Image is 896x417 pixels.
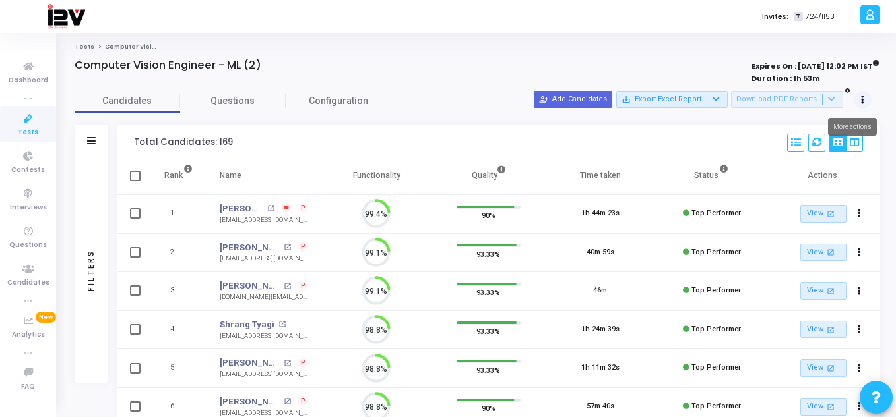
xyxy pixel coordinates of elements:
[825,324,837,335] mat-icon: open_in_new
[581,208,620,219] div: 1h 44m 23s
[105,43,216,51] span: Computer Vision Engineer - ML (2)
[150,194,207,233] td: 1
[580,168,621,182] div: Time taken
[36,312,56,323] span: New
[482,209,496,222] span: 90%
[150,348,207,387] td: 5
[220,202,264,215] a: [PERSON_NAME]
[18,127,38,138] span: Tests
[267,205,274,212] mat-icon: open_in_new
[12,329,45,341] span: Analytics
[794,12,802,22] span: T
[622,95,631,104] mat-icon: save_alt
[10,202,47,213] span: Interviews
[220,168,241,182] div: Name
[321,157,432,194] th: Functionality
[656,157,767,194] th: Status
[800,282,847,300] a: View
[691,248,741,256] span: Top Performer
[800,321,847,339] a: View
[731,91,843,108] button: Download PDF Reports
[309,94,368,108] span: Configuration
[800,205,847,223] a: View
[150,271,207,310] td: 3
[150,157,207,194] th: Rank
[691,325,741,333] span: Top Performer
[850,282,869,300] button: Actions
[581,324,620,335] div: 1h 24m 39s
[534,91,612,108] button: Add Candidates
[220,370,307,379] div: [EMAIL_ADDRESS][DOMAIN_NAME]
[284,283,291,290] mat-icon: open_in_new
[284,398,291,405] mat-icon: open_in_new
[616,91,728,108] button: Export Excel Report
[539,95,548,104] mat-icon: person_add_alt
[762,11,788,22] label: Invites:
[47,3,85,30] img: logo
[850,359,869,377] button: Actions
[825,285,837,296] mat-icon: open_in_new
[11,165,45,176] span: Contests
[800,359,847,377] a: View
[691,286,741,294] span: Top Performer
[825,401,837,412] mat-icon: open_in_new
[284,360,291,367] mat-icon: open_in_new
[752,57,880,72] strong: Expires On : [DATE] 12:02 PM IST
[220,395,280,408] a: [PERSON_NAME]
[75,43,94,51] a: Tests
[9,240,47,251] span: Questions
[220,254,307,264] div: [EMAIL_ADDRESS][DOMAIN_NAME]
[806,11,835,22] span: 724/1153
[301,396,305,406] span: P
[220,292,307,302] div: [DOMAIN_NAME][EMAIL_ADDRESS][DOMAIN_NAME]
[150,310,207,349] td: 4
[433,157,544,194] th: Quality
[825,246,837,258] mat-icon: open_in_new
[850,243,869,262] button: Actions
[85,198,97,343] div: Filters
[284,244,291,251] mat-icon: open_in_new
[691,209,741,217] span: Top Performer
[220,318,274,331] a: Shrang Tyagi
[768,157,880,194] th: Actions
[75,59,261,72] h4: Computer Vision Engineer - ML (2)
[75,94,180,108] span: Candidates
[220,279,280,292] a: [PERSON_NAME]
[220,356,280,370] a: [PERSON_NAME]
[482,402,496,415] span: 90%
[850,320,869,339] button: Actions
[850,398,869,416] button: Actions
[752,73,820,84] strong: Duration : 1h 53m
[150,233,207,272] td: 2
[278,321,286,328] mat-icon: open_in_new
[476,363,500,376] span: 93.33%
[691,363,741,372] span: Top Performer
[828,118,877,136] div: More actions
[850,205,869,223] button: Actions
[301,203,305,213] span: P
[587,247,614,258] div: 40m 59s
[301,281,305,291] span: P
[800,398,847,416] a: View
[180,94,286,108] span: Questions
[825,208,837,219] mat-icon: open_in_new
[220,241,280,254] a: [PERSON_NAME]
[21,381,35,393] span: FAQ
[476,325,500,338] span: 93.33%
[581,362,620,374] div: 1h 11m 32s
[134,137,233,148] div: Total Candidates: 169
[9,75,48,86] span: Dashboard
[825,362,837,374] mat-icon: open_in_new
[691,402,741,410] span: Top Performer
[220,215,307,225] div: [EMAIL_ADDRESS][DOMAIN_NAME]
[800,244,847,262] a: View
[75,43,880,51] nav: breadcrumb
[301,242,305,252] span: P
[7,277,49,289] span: Candidates
[301,358,305,368] span: P
[220,331,307,341] div: [EMAIL_ADDRESS][DOMAIN_NAME]
[476,286,500,299] span: 93.33%
[593,285,607,296] div: 46m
